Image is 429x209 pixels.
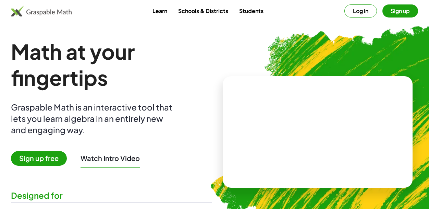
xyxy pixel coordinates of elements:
button: Sign up [382,4,418,18]
a: Schools & Districts [173,4,234,17]
button: Log in [344,4,377,18]
a: Learn [147,4,173,17]
a: Students [234,4,269,17]
div: Designed for [11,190,212,201]
span: Sign up free [11,151,67,166]
h1: Math at your fingertips [11,38,212,91]
div: Graspable Math is an interactive tool that lets you learn algebra in an entirely new and engaging... [11,102,175,136]
video: What is this? This is dynamic math notation. Dynamic math notation plays a central role in how Gr... [266,106,369,158]
button: Watch Intro Video [81,154,140,163]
